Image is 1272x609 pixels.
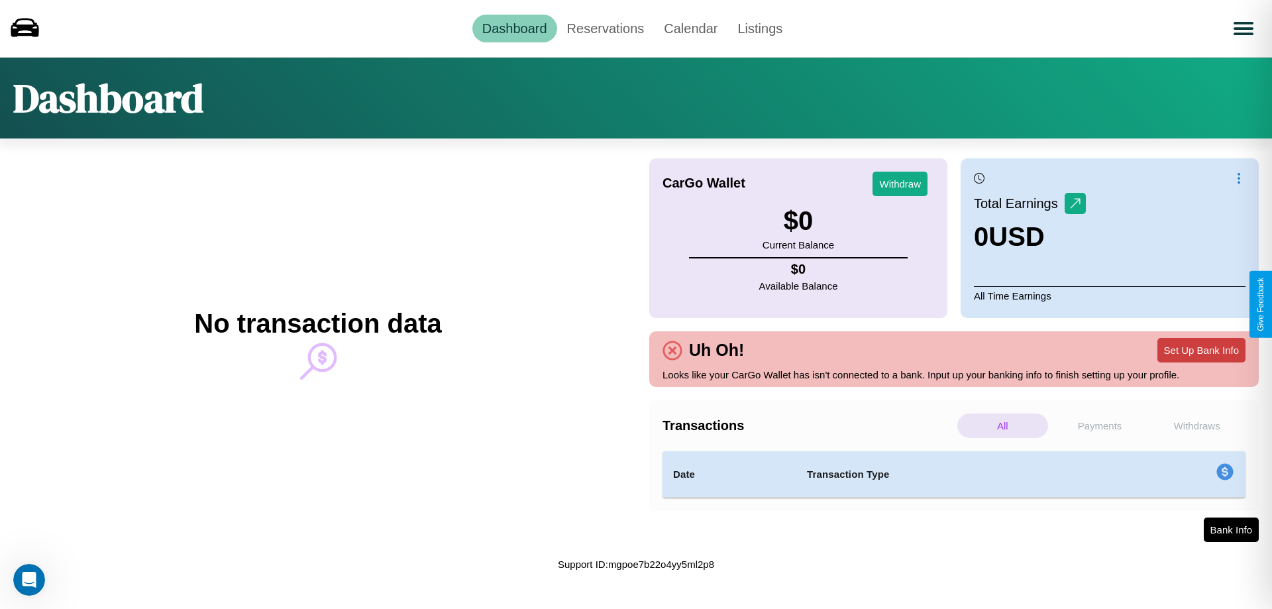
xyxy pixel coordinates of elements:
[759,262,838,277] h4: $ 0
[654,15,727,42] a: Calendar
[763,206,834,236] h3: $ 0
[763,236,834,254] p: Current Balance
[662,451,1245,498] table: simple table
[662,176,745,191] h4: CarGo Wallet
[957,414,1048,438] p: All
[194,309,441,339] h2: No transaction data
[1055,414,1145,438] p: Payments
[662,366,1245,384] p: Looks like your CarGo Wallet has isn't connected to a bank. Input up your banking info to finish ...
[558,555,714,573] p: Support ID: mgpoe7b22o4yy5ml2p8
[1256,278,1265,331] div: Give Feedback
[1225,10,1262,47] button: Open menu
[759,277,838,295] p: Available Balance
[472,15,557,42] a: Dashboard
[974,222,1086,252] h3: 0 USD
[1151,414,1242,438] p: Withdraws
[13,564,45,596] iframe: Intercom live chat
[727,15,792,42] a: Listings
[1157,338,1245,362] button: Set Up Bank Info
[682,341,751,360] h4: Uh Oh!
[1204,518,1259,542] button: Bank Info
[974,286,1245,305] p: All Time Earnings
[873,172,927,196] button: Withdraw
[557,15,655,42] a: Reservations
[974,192,1065,215] p: Total Earnings
[673,467,786,482] h4: Date
[807,467,1108,482] h4: Transaction Type
[662,418,954,433] h4: Transactions
[13,71,203,125] h1: Dashboard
